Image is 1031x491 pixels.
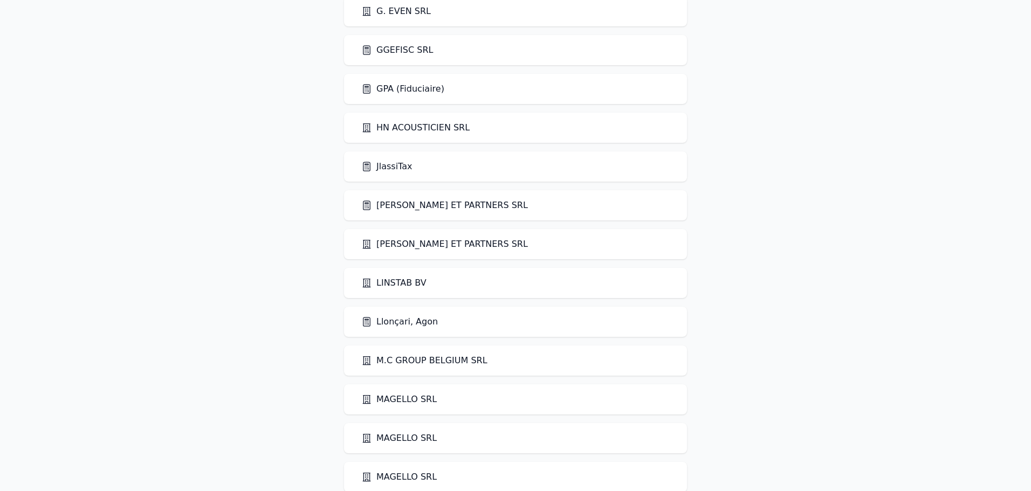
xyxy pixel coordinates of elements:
a: HN ACOUSTICIEN SRL [361,121,470,134]
a: G. EVEN SRL [361,5,431,18]
a: GPA (Fiduciaire) [361,82,444,95]
a: LINSTAB BV [361,276,427,289]
a: M.C GROUP BELGIUM SRL [361,354,487,367]
a: MAGELLO SRL [361,432,437,445]
a: JlassiTax [361,160,412,173]
a: [PERSON_NAME] ET PARTNERS SRL [361,199,528,212]
a: MAGELLO SRL [361,471,437,483]
a: Llonçari, Agon [361,315,438,328]
a: MAGELLO SRL [361,393,437,406]
a: GGEFISC SRL [361,44,433,57]
a: [PERSON_NAME] ET PARTNERS SRL [361,238,528,251]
